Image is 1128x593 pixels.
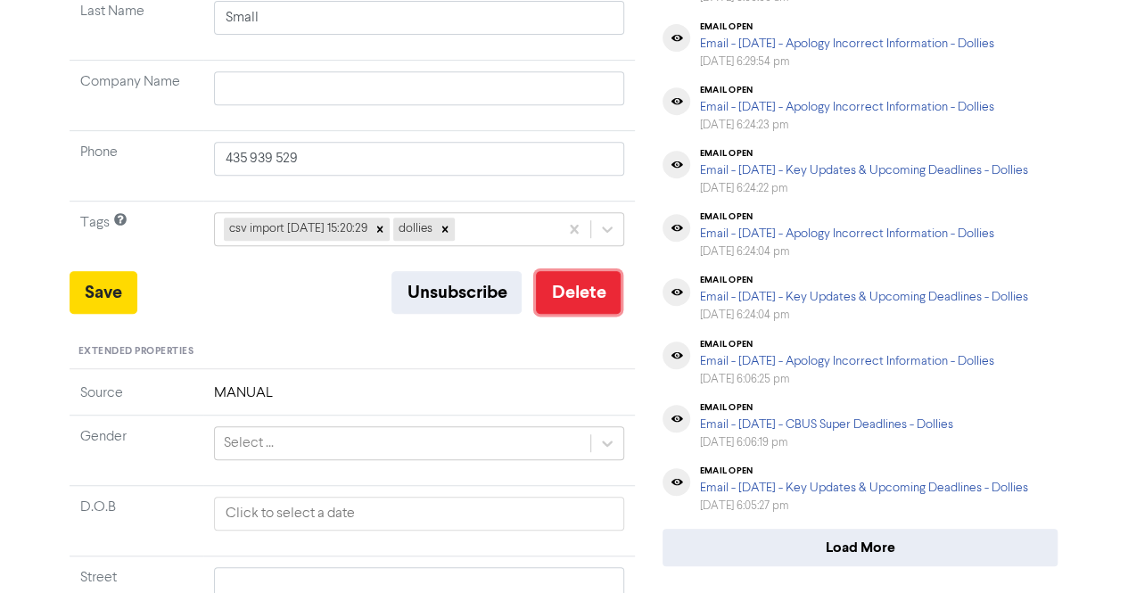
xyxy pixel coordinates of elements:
[699,402,952,413] div: email open
[699,482,1027,494] a: Email - [DATE] - Key Updates & Upcoming Deadlines - Dollies
[699,418,952,431] a: Email - [DATE] - CBUS Super Deadlines - Dollies
[699,164,1027,177] a: Email - [DATE] - Key Updates & Upcoming Deadlines - Dollies
[699,339,993,350] div: email open
[1039,507,1128,593] iframe: Chat Widget
[663,529,1058,566] button: Load More
[699,37,993,50] a: Email - [DATE] - Apology Incorrect Information - Dollies
[699,355,993,367] a: Email - [DATE] - Apology Incorrect Information - Dollies
[699,371,993,388] div: [DATE] 6:06:25 pm
[70,61,203,131] td: Company Name
[699,307,1027,324] div: [DATE] 6:24:04 pm
[70,383,203,416] td: Source
[70,485,203,556] td: D.O.B
[214,497,625,531] input: Click to select a date
[393,218,435,241] div: dollies
[699,211,993,222] div: email open
[70,131,203,202] td: Phone
[699,498,1027,515] div: [DATE] 6:05:27 pm
[699,434,952,451] div: [DATE] 6:06:19 pm
[699,227,993,240] a: Email - [DATE] - Apology Incorrect Information - Dollies
[699,148,1027,159] div: email open
[224,218,370,241] div: csv import [DATE] 15:20:29
[699,85,993,95] div: email open
[699,243,993,260] div: [DATE] 6:24:04 pm
[203,383,636,416] td: MANUAL
[699,21,993,32] div: email open
[699,180,1027,197] div: [DATE] 6:24:22 pm
[699,54,993,70] div: [DATE] 6:29:54 pm
[391,271,522,314] button: Unsubscribe
[70,415,203,485] td: Gender
[536,271,621,314] button: Delete
[699,101,993,113] a: Email - [DATE] - Apology Incorrect Information - Dollies
[70,271,137,314] button: Save
[70,202,203,272] td: Tags
[699,275,1027,285] div: email open
[699,117,993,134] div: [DATE] 6:24:23 pm
[699,465,1027,476] div: email open
[70,335,636,369] div: Extended Properties
[224,432,274,454] div: Select ...
[699,291,1027,303] a: Email - [DATE] - Key Updates & Upcoming Deadlines - Dollies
